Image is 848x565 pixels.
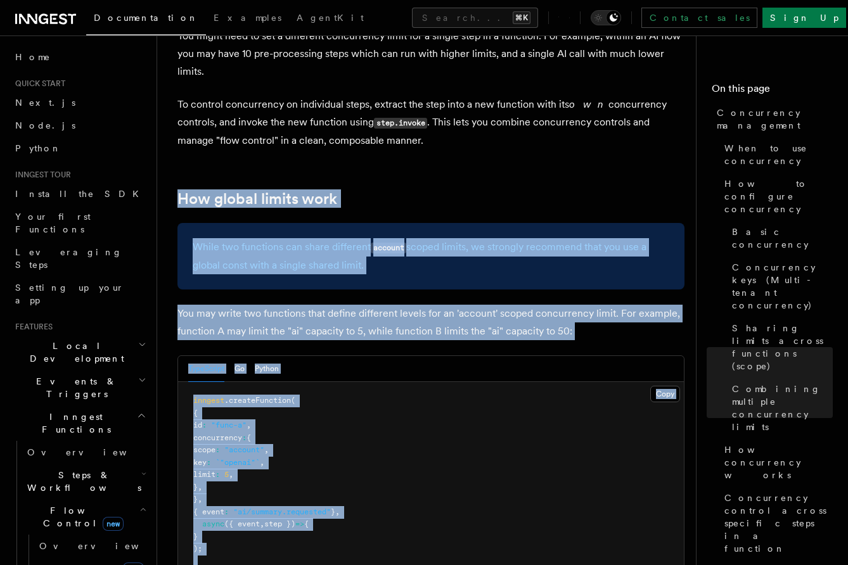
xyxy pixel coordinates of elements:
em: own [569,98,608,110]
span: step }) [264,519,295,528]
span: inngest [193,396,224,405]
span: : [242,433,247,442]
span: , [335,507,340,516]
a: Sign Up [762,8,846,28]
span: Sharing limits across functions (scope) [732,322,833,372]
a: Basic concurrency [727,220,833,256]
span: , [264,445,269,454]
p: You might need to set a different concurrency limit for a single step in a function. For example,... [177,27,684,80]
span: Overview [39,541,170,551]
span: } [193,495,198,504]
button: Go [234,356,245,382]
span: , [260,519,264,528]
button: Python [255,356,279,382]
kbd: ⌘K [513,11,530,24]
span: Features [10,322,53,332]
span: 5 [224,470,229,479]
a: Sharing limits across functions (scope) [727,317,833,378]
span: Basic concurrency [732,225,833,251]
a: Setting up your app [10,276,149,312]
span: : [202,421,207,429]
a: Install the SDK [10,182,149,205]
span: Python [15,143,61,153]
span: Overview [27,447,158,457]
span: Leveraging Steps [15,247,122,270]
span: { event [193,507,224,516]
span: ); [193,544,202,553]
span: , [229,470,233,479]
button: Events & Triggers [10,370,149,405]
span: When to use concurrency [724,142,833,167]
span: Examples [214,13,281,23]
span: } [331,507,335,516]
a: Overview [22,441,149,464]
span: Inngest Functions [10,410,137,436]
p: You may write two functions that define different levels for an 'account' scoped concurrency limi... [177,305,684,340]
button: Steps & Workflows [22,464,149,499]
span: key [193,458,207,467]
span: { [193,409,198,417]
a: Your first Functions [10,205,149,241]
span: ({ event [224,519,260,528]
span: How to configure concurrency [724,177,833,215]
span: "func-a" [211,421,247,429]
span: , [260,458,264,467]
a: Leveraging Steps [10,241,149,276]
span: Inngest tour [10,170,71,180]
span: Next.js [15,98,75,108]
a: Combining multiple concurrency limits [727,378,833,438]
span: , [198,483,202,492]
a: Concurrency keys (Multi-tenant concurrency) [727,256,833,317]
span: Flow Control [22,504,139,530]
span: concurrency [193,433,242,442]
span: Install the SDK [15,189,146,199]
a: Concurrency management [712,101,833,137]
button: Toggle dark mode [591,10,621,25]
span: "ai/summary.requested" [233,507,331,516]
span: => [295,519,304,528]
span: : [215,470,220,479]
span: Quick start [10,79,65,89]
span: Concurrency keys (Multi-tenant concurrency) [732,261,833,312]
button: Copy [650,386,680,402]
button: Local Development [10,334,149,370]
a: Concurrency control across specific steps in a function [719,486,833,560]
span: Node.js [15,120,75,130]
span: Concurrency management [717,106,833,132]
span: Local Development [10,340,138,365]
a: Node.js [10,114,149,137]
span: { [304,519,309,528]
button: Inngest Functions [10,405,149,441]
span: , [198,495,202,504]
span: Steps & Workflows [22,469,141,494]
a: Overview [34,535,149,557]
span: `"openai"` [215,458,260,467]
span: Your first Functions [15,212,91,234]
span: Home [15,51,51,63]
h4: On this page [712,81,833,101]
span: Concurrency control across specific steps in a function [724,492,833,555]
span: new [103,517,124,531]
span: { [247,433,251,442]
code: step.invoke [374,118,427,129]
span: Documentation [94,13,198,23]
span: id [193,421,202,429]
span: "account" [224,445,264,454]
button: Flow Controlnew [22,499,149,535]
span: ( [291,396,295,405]
p: While two functions can share different scoped limits, we strongly recommend that you use a globa... [193,238,669,274]
a: Next.js [10,91,149,114]
span: : [207,458,211,467]
span: } [193,532,198,541]
a: How to configure concurrency [719,172,833,220]
code: account [371,243,406,253]
a: How global limits work [177,190,337,208]
button: Search...⌘K [412,8,538,28]
span: How concurrency works [724,443,833,481]
a: Contact sales [641,8,757,28]
span: , [247,421,251,429]
span: AgentKit [297,13,364,23]
span: Combining multiple concurrency limits [732,383,833,433]
button: TypeScript [188,356,224,382]
a: How concurrency works [719,438,833,486]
